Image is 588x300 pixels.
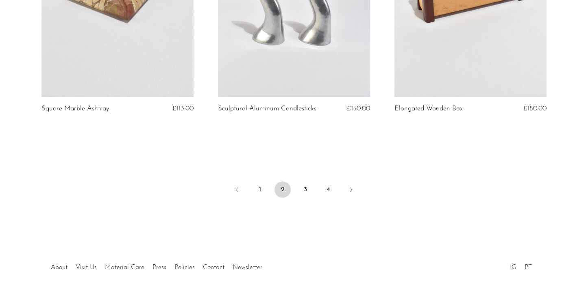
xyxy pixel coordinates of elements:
[510,264,516,271] a: IG
[41,105,109,112] a: Square Marble Ashtray
[229,181,245,199] a: Previous
[47,258,266,273] ul: Quick links
[506,258,536,273] ul: Social Medias
[297,181,314,198] a: 3
[525,264,532,271] a: PT
[152,264,166,271] a: Press
[523,105,547,112] span: £150.00
[343,181,359,199] a: Next
[320,181,336,198] a: 4
[51,264,68,271] a: About
[174,264,195,271] a: Policies
[105,264,144,271] a: Material Care
[172,105,194,112] span: £113.00
[218,105,316,112] a: Sculptural Aluminum Candlesticks
[274,181,291,198] span: 2
[203,264,224,271] a: Contact
[347,105,370,112] span: £150.00
[252,181,268,198] a: 1
[394,105,463,112] a: Elongated Wooden Box
[76,264,97,271] a: Visit Us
